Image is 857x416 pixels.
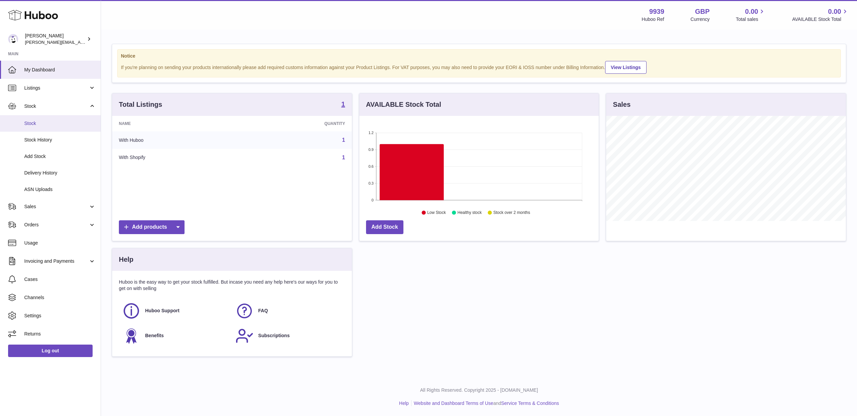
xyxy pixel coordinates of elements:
[24,120,96,127] span: Stock
[605,61,647,74] a: View Listings
[24,240,96,246] span: Usage
[24,258,89,264] span: Invoicing and Payments
[341,101,345,109] a: 1
[24,170,96,176] span: Delivery History
[342,137,345,143] a: 1
[121,53,837,59] strong: Notice
[649,7,664,16] strong: 9939
[122,327,229,345] a: Benefits
[119,255,133,264] h3: Help
[745,7,758,16] span: 0.00
[457,211,482,215] text: Healthy stock
[368,148,373,152] text: 0.9
[695,7,710,16] strong: GBP
[736,7,766,23] a: 0.00 Total sales
[427,211,446,215] text: Low Stock
[25,39,135,45] span: [PERSON_NAME][EMAIL_ADDRESS][DOMAIN_NAME]
[24,222,89,228] span: Orders
[366,220,403,234] a: Add Stock
[368,164,373,168] text: 0.6
[121,60,837,74] div: If you're planning on sending your products internationally please add required customs informati...
[368,181,373,185] text: 0.3
[145,332,164,339] span: Benefits
[736,16,766,23] span: Total sales
[24,186,96,193] span: ASN Uploads
[24,137,96,143] span: Stock History
[613,100,630,109] h3: Sales
[112,149,241,166] td: With Shopify
[235,302,342,320] a: FAQ
[235,327,342,345] a: Subscriptions
[341,101,345,107] strong: 1
[368,131,373,135] text: 1.2
[119,279,345,292] p: Huboo is the easy way to get your stock fulfilled. But incase you need any help here's our ways f...
[411,400,559,407] li: and
[414,401,493,406] a: Website and Dashboard Terms of Use
[112,116,241,131] th: Name
[828,7,841,16] span: 0.00
[24,85,89,91] span: Listings
[642,16,664,23] div: Huboo Ref
[342,155,345,160] a: 1
[399,401,409,406] a: Help
[258,332,290,339] span: Subscriptions
[112,131,241,149] td: With Huboo
[25,33,86,45] div: [PERSON_NAME]
[8,345,93,357] a: Log out
[501,401,559,406] a: Service Terms & Conditions
[258,308,268,314] span: FAQ
[792,16,849,23] span: AVAILABLE Stock Total
[24,294,96,301] span: Channels
[24,313,96,319] span: Settings
[119,220,185,234] a: Add products
[24,203,89,210] span: Sales
[8,34,18,44] img: tommyhardy@hotmail.com
[371,198,373,202] text: 0
[24,276,96,283] span: Cases
[24,153,96,160] span: Add Stock
[493,211,530,215] text: Stock over 2 months
[106,387,852,393] p: All Rights Reserved. Copyright 2025 - [DOMAIN_NAME]
[145,308,179,314] span: Huboo Support
[122,302,229,320] a: Huboo Support
[119,100,162,109] h3: Total Listings
[366,100,441,109] h3: AVAILABLE Stock Total
[24,103,89,109] span: Stock
[792,7,849,23] a: 0.00 AVAILABLE Stock Total
[24,331,96,337] span: Returns
[24,67,96,73] span: My Dashboard
[691,16,710,23] div: Currency
[241,116,352,131] th: Quantity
